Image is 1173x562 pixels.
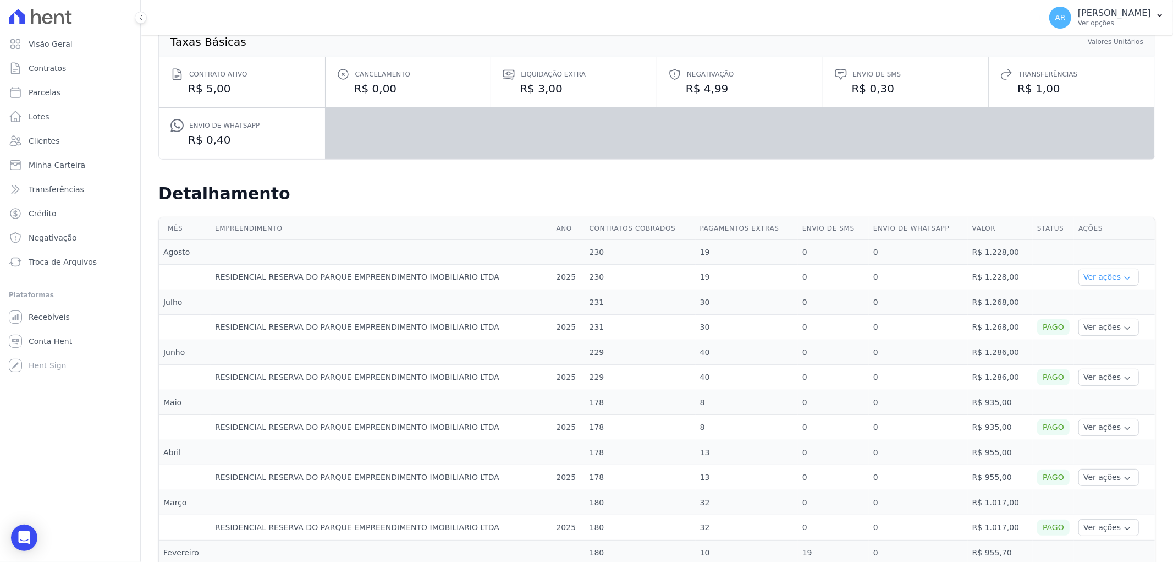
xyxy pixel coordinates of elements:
td: 0 [869,415,968,440]
div: Pago [1037,419,1070,435]
span: Minha Carteira [29,160,85,171]
span: AR [1055,14,1065,21]
a: Crédito [4,203,136,225]
dd: R$ 1,00 [1000,81,1143,96]
a: Negativação [4,227,136,249]
td: 0 [869,265,968,290]
span: Visão Geral [29,39,73,50]
button: AR [PERSON_NAME] Ver opções [1040,2,1173,33]
th: Envio de SMS [798,217,869,240]
td: Agosto [159,240,211,265]
td: 2025 [552,415,585,440]
button: Ver ações [1078,319,1139,336]
td: R$ 955,00 [968,465,1033,490]
p: Ver opções [1078,19,1151,28]
dd: R$ 4,99 [668,81,812,96]
div: Pago [1037,520,1070,536]
td: 2025 [552,465,585,490]
p: [PERSON_NAME] [1078,8,1151,19]
th: Status [1033,217,1074,240]
div: Plataformas [9,288,131,302]
td: 178 [585,465,696,490]
td: R$ 1.228,00 [968,240,1033,265]
span: Conta Hent [29,336,72,347]
td: 0 [869,440,968,465]
span: Liquidação extra [521,69,586,80]
td: 0 [798,415,869,440]
span: Clientes [29,135,59,146]
td: 0 [798,465,869,490]
td: RESIDENCIAL RESERVA DO PARQUE EMPREENDIMENTO IMOBILIARIO LTDA [211,465,552,490]
td: 0 [798,265,869,290]
td: Junho [159,340,211,365]
span: Contratos [29,63,66,74]
td: 2025 [552,265,585,290]
dd: R$ 0,30 [834,81,978,96]
td: 32 [696,490,798,515]
td: R$ 1.228,00 [968,265,1033,290]
td: 231 [585,315,696,340]
a: Minha Carteira [4,154,136,176]
td: 0 [869,390,968,415]
th: Valor [968,217,1033,240]
th: Pagamentos extras [696,217,798,240]
td: 0 [798,290,869,315]
div: Pago [1037,369,1070,385]
a: Lotes [4,106,136,128]
td: 0 [869,240,968,265]
button: Ver ações [1078,369,1139,386]
th: Ações [1074,217,1155,240]
span: Negativação [29,232,77,243]
td: 0 [869,365,968,390]
dd: R$ 0,40 [170,132,314,148]
td: 0 [798,490,869,515]
td: 0 [798,365,869,390]
td: RESIDENCIAL RESERVA DO PARQUE EMPREENDIMENTO IMOBILIARIO LTDA [211,515,552,541]
td: 0 [798,315,869,340]
td: 19 [696,240,798,265]
td: 8 [696,415,798,440]
td: 2025 [552,515,585,541]
span: Troca de Arquivos [29,257,97,268]
td: 0 [798,340,869,365]
td: 178 [585,390,696,415]
td: 19 [696,265,798,290]
div: Open Intercom Messenger [11,525,37,551]
span: Parcelas [29,87,60,98]
td: 0 [869,315,968,340]
th: Envio de Whatsapp [869,217,968,240]
a: Contratos [4,57,136,79]
td: 0 [869,465,968,490]
a: Clientes [4,130,136,152]
td: 32 [696,515,798,541]
td: R$ 1.017,00 [968,515,1033,541]
dd: R$ 0,00 [337,81,480,96]
button: Ver ações [1078,269,1139,286]
a: Visão Geral [4,33,136,55]
td: Maio [159,390,211,415]
td: Abril [159,440,211,465]
td: RESIDENCIAL RESERVA DO PARQUE EMPREENDIMENTO IMOBILIARIO LTDA [211,365,552,390]
span: Envio de Whatsapp [189,120,260,131]
td: 180 [585,490,696,515]
th: Contratos cobrados [585,217,696,240]
span: Cancelamento [355,69,410,80]
td: 30 [696,315,798,340]
dd: R$ 3,00 [502,81,646,96]
td: RESIDENCIAL RESERVA DO PARQUE EMPREENDIMENTO IMOBILIARIO LTDA [211,315,552,340]
th: Taxas Básicas [170,37,247,47]
td: 0 [869,515,968,541]
h2: Detalhamento [158,184,1155,204]
td: 40 [696,340,798,365]
td: 0 [869,490,968,515]
td: R$ 935,00 [968,390,1033,415]
td: 178 [585,440,696,465]
th: Mês [159,217,211,240]
a: Conta Hent [4,330,136,352]
a: Recebíveis [4,306,136,328]
td: 0 [798,440,869,465]
td: 13 [696,440,798,465]
th: Ano [552,217,585,240]
td: Julho [159,290,211,315]
button: Ver ações [1078,519,1139,536]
